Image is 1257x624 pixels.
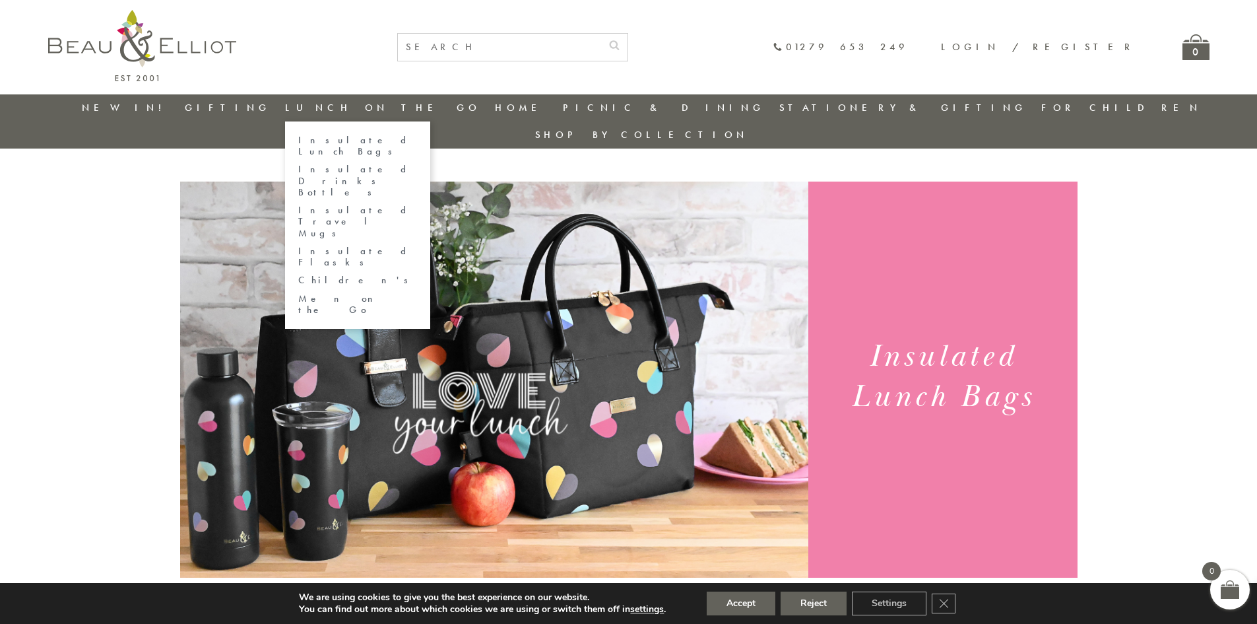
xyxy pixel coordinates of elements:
a: 01279 653 249 [773,42,908,53]
a: Picnic & Dining [563,101,765,114]
button: Close GDPR Cookie Banner [932,594,955,613]
a: New in! [82,101,170,114]
h1: Insulated Lunch Bags [824,337,1061,417]
a: Stationery & Gifting [779,101,1027,114]
button: Accept [707,592,775,615]
p: You can find out more about which cookies we are using or switch them off in . [299,604,666,615]
p: We are using cookies to give you the best experience on our website. [299,592,666,604]
img: Emily Heart Set [180,182,808,578]
a: Men on the Go [298,293,417,316]
span: 0 [1202,562,1221,580]
a: Home [495,101,548,114]
a: Insulated Lunch Bags [298,135,417,158]
img: logo [48,10,236,81]
button: Reject [781,592,847,615]
a: Insulated Flasks [298,246,417,269]
button: settings [630,604,664,615]
a: For Children [1041,101,1202,114]
a: Insulated Drinks Bottles [298,164,417,198]
a: Login / Register [941,40,1136,53]
a: Gifting [185,101,271,114]
a: 0 [1182,34,1209,60]
input: SEARCH [398,34,601,61]
button: Settings [852,592,926,615]
a: Insulated Travel Mugs [298,205,417,239]
a: Lunch On The Go [285,101,480,114]
a: Shop by collection [535,128,748,141]
a: Children's [298,275,417,286]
